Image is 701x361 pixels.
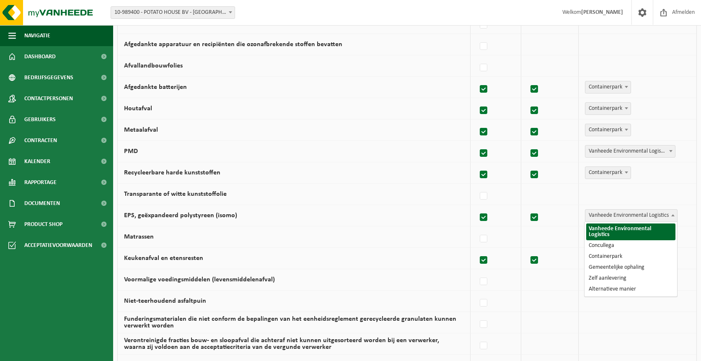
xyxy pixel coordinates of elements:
[585,145,675,158] span: Vanheede Environmental Logistics
[24,151,50,172] span: Kalender
[124,298,206,304] label: Niet-teerhoudend asfaltpuin
[585,209,678,222] span: Vanheede Environmental Logistics
[585,102,631,115] span: Containerpark
[24,172,57,193] span: Rapportage
[586,223,675,240] li: Vanheede Environmental Logistics
[585,145,675,157] span: Vanheede Environmental Logistics
[124,316,456,329] label: Funderingsmaterialen die niet conform de bepalingen van het eenheidsreglement gerecycleerde granu...
[111,7,235,18] span: 10-989400 - POTATO HOUSE BV - ROESELARE
[124,105,152,112] label: Houtafval
[124,212,237,219] label: EPS, geëxpandeerd polystyreen (isomo)
[124,191,227,197] label: Transparante of witte kunststoffolie
[581,9,623,16] strong: [PERSON_NAME]
[124,276,275,283] label: Voormalige voedingsmiddelen (levensmiddelenafval)
[124,169,220,176] label: Recycleerbare harde kunststoffen
[586,273,675,284] li: Zelf aanlevering
[586,251,675,262] li: Containerpark
[24,193,60,214] span: Documenten
[585,167,631,179] span: Containerpark
[586,284,675,295] li: Alternatieve manier
[24,46,56,67] span: Dashboard
[24,67,73,88] span: Bedrijfsgegevens
[124,255,203,262] label: Keukenafval en etensresten
[24,130,57,151] span: Contracten
[24,235,92,256] span: Acceptatievoorwaarden
[24,88,73,109] span: Contactpersonen
[124,148,138,155] label: PMD
[585,210,677,221] span: Vanheede Environmental Logistics
[585,81,631,93] span: Containerpark
[24,214,62,235] span: Product Shop
[124,41,342,48] label: Afgedankte apparatuur en recipiënten die ozonafbrekende stoffen bevatten
[585,103,631,114] span: Containerpark
[24,25,50,46] span: Navigatie
[586,240,675,251] li: Concullega
[124,84,187,91] label: Afgedankte batterijen
[111,6,235,19] span: 10-989400 - POTATO HOUSE BV - ROESELARE
[124,62,183,69] label: Afvallandbouwfolies
[585,166,631,179] span: Containerpark
[124,234,154,240] label: Matrassen
[124,337,439,351] label: Verontreinigde fracties bouw- en sloopafval die achteraf niet kunnen uitgesorteerd worden bij een...
[585,124,631,136] span: Containerpark
[124,127,158,133] label: Metaalafval
[586,262,675,273] li: Gemeentelijke ophaling
[24,109,56,130] span: Gebruikers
